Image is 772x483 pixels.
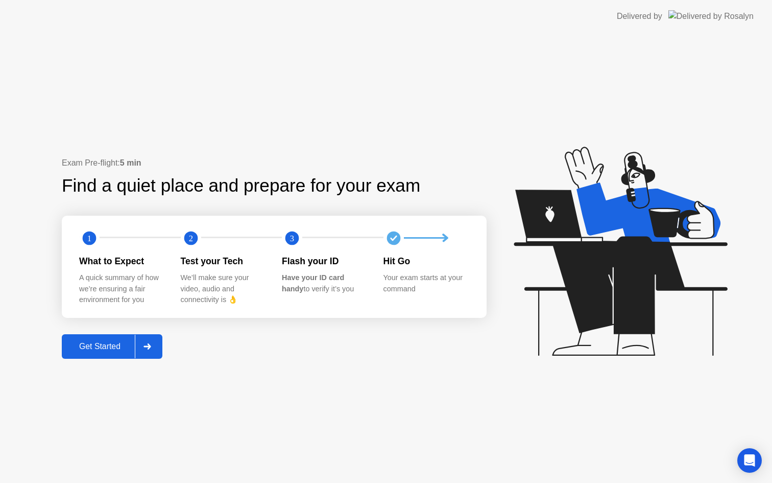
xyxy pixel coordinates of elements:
div: Get Started [65,342,135,351]
b: Have your ID card handy [282,273,344,293]
div: to verify it’s you [282,272,367,294]
div: A quick summary of how we’re ensuring a fair environment for you [79,272,164,306]
div: Find a quiet place and prepare for your exam [62,172,422,199]
div: Open Intercom Messenger [737,448,762,473]
button: Get Started [62,334,162,359]
div: Exam Pre-flight: [62,157,487,169]
div: Flash your ID [282,255,367,268]
img: Delivered by Rosalyn [668,10,754,22]
text: 1 [87,233,91,243]
div: Hit Go [383,255,469,268]
text: 3 [290,233,294,243]
div: Your exam starts at your command [383,272,469,294]
div: Test your Tech [181,255,266,268]
div: We’ll make sure your video, audio and connectivity is 👌 [181,272,266,306]
div: Delivered by [617,10,662,22]
b: 5 min [120,158,141,167]
div: What to Expect [79,255,164,268]
text: 2 [188,233,192,243]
